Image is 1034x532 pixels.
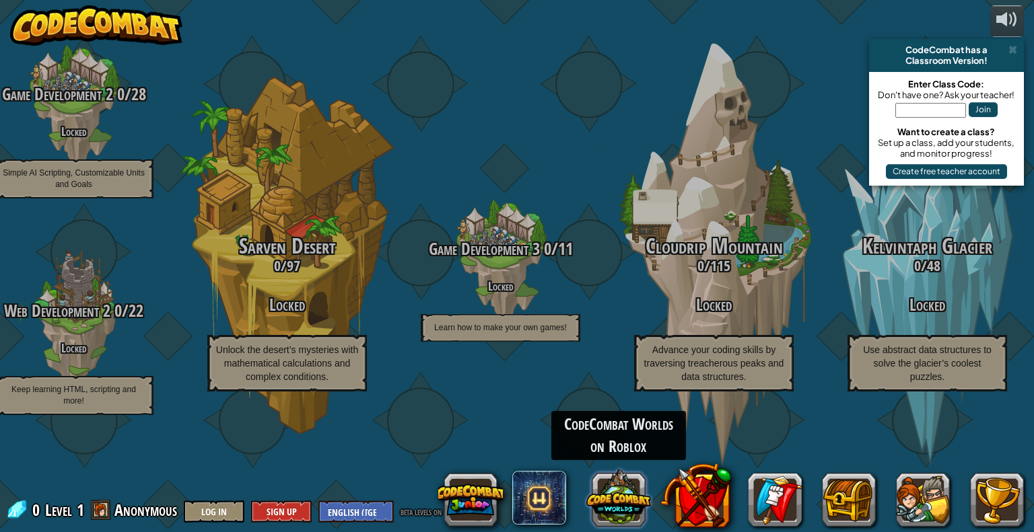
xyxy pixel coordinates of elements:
[644,344,784,382] span: Advance your coding skills by traversing treacherous peaks and data structures.
[607,296,821,314] h3: Locked
[862,231,992,260] span: Kelvintaph Glacier
[914,256,921,276] span: 0
[274,256,281,276] span: 0
[180,296,394,314] h3: Locked
[239,231,336,260] span: Sarven Desert
[429,237,540,260] span: Game Development 3
[11,385,136,406] span: Keep learning HTML, scripting and more!
[697,256,704,276] span: 0
[874,44,1019,55] div: CodeCombat has a
[4,299,110,322] span: Web Development 2
[45,499,72,521] span: Level
[77,499,84,521] span: 1
[10,5,182,46] img: CodeCombat - Learn how to code by playing a game
[646,231,783,260] span: Cloudrip Mountain
[3,168,145,189] span: Simple AI Scripting, Customizable Units and Goals
[32,499,44,521] span: 0
[184,500,244,523] button: Log In
[110,299,122,322] span: 0
[2,83,113,106] span: Game Development 2
[607,258,821,274] h3: /
[821,258,1034,274] h3: /
[287,256,300,276] span: 97
[990,5,1024,37] button: Adjust volume
[821,296,1034,314] h3: Locked
[434,323,567,332] span: Learn how to make your own games!
[540,237,551,260] span: 0
[927,256,940,276] span: 48
[886,164,1007,179] button: Create free teacher account
[401,505,442,518] span: beta levels on
[710,256,730,276] span: 115
[180,258,394,274] h3: /
[251,500,312,523] button: Sign Up
[876,89,1017,100] div: Don't have one? Ask your teacher!
[114,499,177,521] span: Anonymous
[131,83,146,106] span: 28
[876,126,1017,137] div: Want to create a class?
[394,280,607,293] h4: Locked
[558,237,573,260] span: 11
[216,344,358,382] span: Unlock the desert’s mysteries with mathematical calculations and complex conditions.
[876,79,1017,89] div: Enter Class Code:
[863,344,992,382] span: Use abstract data structures to solve the glacier’s coolest puzzles.
[113,83,125,106] span: 0
[874,55,1019,66] div: Classroom Version!
[129,299,143,322] span: 22
[551,411,686,460] div: CodeCombat Worlds on Roblox
[876,137,1017,159] div: Set up a class, add your students, and monitor progress!
[394,240,607,258] h3: /
[969,102,998,117] button: Join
